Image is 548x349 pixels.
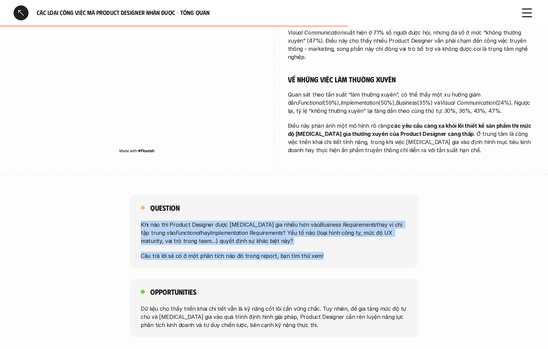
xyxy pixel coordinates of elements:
p: Dữ liệu cho thấy triển khai chi tiết vẫn là kỹ năng cốt lõi cần vững chắc. Tuy nhiên, để gia tăng... [141,304,407,329]
em: Functional [176,229,201,236]
em: Business [396,99,417,106]
p: Khi nào thì Product Designer được [MEDICAL_DATA] gia nhiều hơn vào thay vì chỉ tập trung vào hay ... [141,221,407,245]
p: Câu trả lời sẽ có ở một phân tích nào đó trong report, bạn tìm thử xem! [141,252,407,260]
em: Visual Communication [440,99,496,106]
em: Visual Communication [288,29,344,36]
p: Điều này phản ánh một mô hình rõ ràng: . Ở trung tâm là công việc triển khai chi tiết tính năng, ... [288,122,535,154]
h5: Question [150,203,180,212]
em: Implementation Requirements [210,229,283,236]
em: Implementation [341,99,379,106]
h5: Về những việc làm thường xuyên [288,75,535,84]
em: Business Requirements [320,221,376,228]
em: Functional [298,99,323,106]
strong: các yêu cầu càng xa khỏi lõi thiết kế sản phẩm thì mức độ [MEDICAL_DATA] gia thường xuyên của Pro... [288,122,533,137]
h6: Các loại công việc mà Product Designer nhận được - Tổng quan [37,9,511,17]
p: Quan sát theo tần suất “làm thường xuyên”, có thể thấy một xu hướng giảm dần: (59%), (50%), (35%)... [288,90,535,115]
h5: Opportunities [150,287,196,296]
p: xuất hiện ở 71% số người được hỏi, nhưng đa số ở mức “không thường xuyên” (47%). Điều này cho thấ... [288,28,535,61]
